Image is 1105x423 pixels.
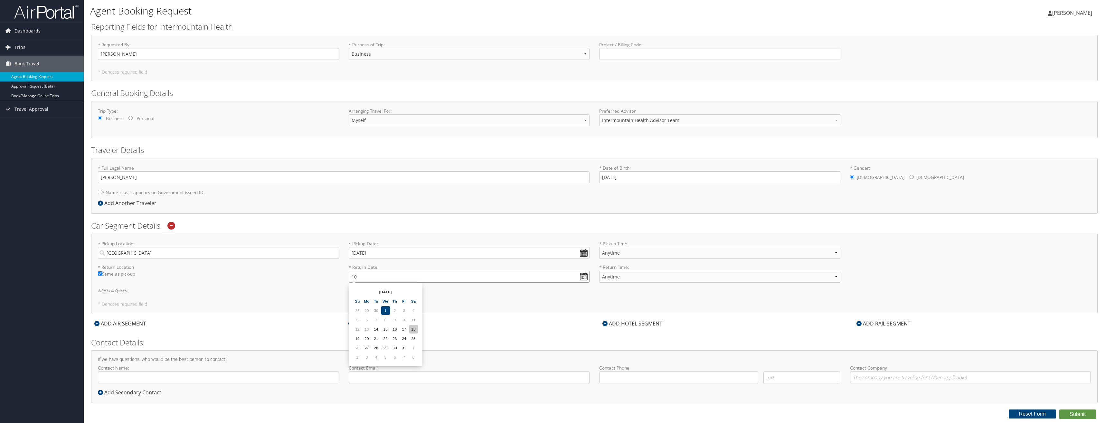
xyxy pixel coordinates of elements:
[353,353,362,362] td: 2
[409,334,418,343] td: 25
[98,70,1091,74] h5: * Denotes required field
[91,337,1098,348] h2: Contact Details:
[391,353,399,362] td: 6
[90,4,762,18] h1: Agent Booking Request
[14,4,79,19] img: airportal-logo.png
[599,165,840,183] label: * Date of Birth:
[391,343,399,352] td: 30
[98,165,590,183] label: * Full Legal Name
[349,371,590,383] input: Contact Email:
[372,306,381,315] td: 30
[98,48,339,60] input: * Requested By:
[91,145,1098,155] h2: Traveler Details
[381,297,390,305] th: We
[599,264,840,287] label: * Return Time:
[372,325,381,334] td: 14
[599,365,840,371] label: Contact Phone
[91,320,149,327] div: ADD AIR SEGMENT
[763,371,840,383] input: .ext
[91,220,1098,231] h2: Car Segment Details
[400,306,409,315] td: 3
[400,325,409,334] td: 17
[349,240,590,259] label: * Pickup Date:
[98,186,205,198] label: * Name is as it appears on Government issued ID.
[409,353,418,362] td: 8
[400,343,409,352] td: 31
[353,334,362,343] td: 19
[14,39,25,55] span: Trips
[349,108,590,114] label: Arranging Travel For:
[349,264,590,282] label: * Return Date:
[391,325,399,334] td: 16
[137,115,154,122] label: Personal
[14,101,48,117] span: Travel Approval
[349,247,590,259] input: * Pickup Date:
[353,325,362,334] td: 12
[353,297,362,305] th: Su
[381,325,390,334] td: 15
[1059,409,1096,419] button: Submit
[1009,409,1056,418] button: Reset Form
[599,240,840,264] label: * Pickup Time
[98,199,160,207] div: Add Another Traveler
[409,343,418,352] td: 1
[349,365,590,383] label: Contact Email:
[98,389,165,396] div: Add Secondary Contact
[857,171,904,183] label: [DEMOGRAPHIC_DATA]
[391,297,399,305] th: Th
[850,365,1091,383] label: Contact Company
[349,42,590,65] label: * Purpose of Trip :
[349,48,590,60] select: * Purpose of Trip:
[372,353,381,362] td: 4
[98,190,102,194] input: * Name is as it appears on Government issued ID.
[391,315,399,324] td: 9
[98,171,590,183] input: * Full Legal Name
[599,48,840,60] input: Project / Billing Code:
[363,306,371,315] td: 29
[98,365,339,383] label: Contact Name:
[381,315,390,324] td: 8
[14,56,39,72] span: Book Travel
[363,287,409,296] th: [DATE]
[363,315,371,324] td: 6
[391,334,399,343] td: 23
[381,343,390,352] td: 29
[98,271,339,281] label: Same as pick-up
[363,334,371,343] td: 20
[349,271,590,283] input: * Return Date:
[599,247,840,259] select: * Pickup Time
[372,315,381,324] td: 7
[391,306,399,315] td: 2
[363,353,371,362] td: 3
[98,371,339,383] input: Contact Name:
[363,343,371,352] td: 27
[98,42,339,60] label: * Requested By :
[850,371,1091,383] input: Contact Company
[409,297,418,305] th: Sa
[599,320,666,327] div: ADD HOTEL SEGMENT
[400,334,409,343] td: 24
[372,334,381,343] td: 21
[14,23,41,39] span: Dashboards
[599,42,840,60] label: Project / Billing Code :
[1048,3,1099,23] a: [PERSON_NAME]
[98,271,102,276] input: Same as pick-up
[363,297,371,305] th: Mo
[98,289,1091,292] h6: Additional Options:
[850,165,1091,184] label: * Gender:
[381,334,390,343] td: 22
[372,343,381,352] td: 28
[98,240,339,259] label: * Pickup Location:
[409,325,418,334] td: 18
[106,115,123,122] label: Business
[409,315,418,324] td: 11
[345,320,405,327] div: ADD CAR SEGMENT
[98,264,339,270] label: * Return Location
[381,306,390,315] td: 1
[372,297,381,305] th: Tu
[381,353,390,362] td: 5
[853,320,914,327] div: ADD RAIL SEGMENT
[850,175,854,179] input: * Gender:[DEMOGRAPHIC_DATA][DEMOGRAPHIC_DATA]
[353,343,362,352] td: 26
[409,306,418,315] td: 4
